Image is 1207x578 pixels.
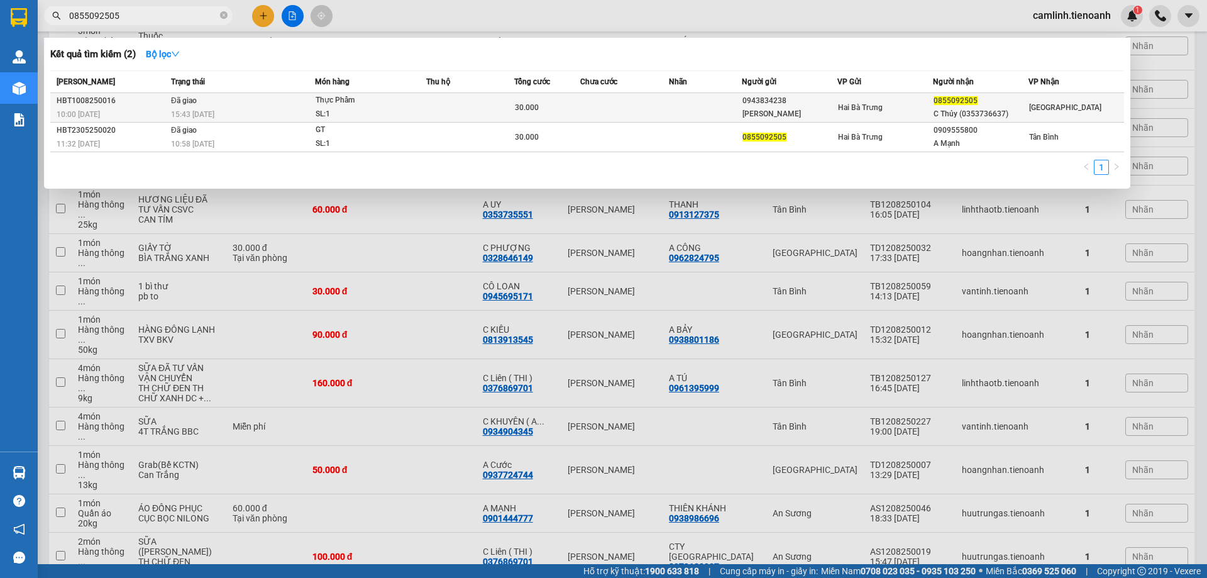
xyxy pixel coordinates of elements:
[57,124,167,137] div: HBT2305250020
[742,94,837,108] div: 0943834238
[934,108,1028,121] div: C Thủy (0353736637)
[220,11,228,19] span: close-circle
[1109,160,1124,175] li: Next Page
[220,10,228,22] span: close-circle
[515,133,539,142] span: 30.000
[136,44,190,64] button: Bộ lọcdown
[742,77,776,86] span: Người gửi
[515,103,539,112] span: 30.000
[11,8,27,27] img: logo-vxr
[13,552,25,564] span: message
[13,113,26,126] img: solution-icon
[171,126,197,135] span: Đã giao
[1094,160,1109,175] li: 1
[171,110,214,119] span: 15:43 [DATE]
[580,77,617,86] span: Chưa cước
[316,137,410,151] div: SL: 1
[13,466,26,479] img: warehouse-icon
[1083,163,1090,170] span: left
[13,82,26,95] img: warehouse-icon
[315,77,350,86] span: Món hàng
[50,48,136,61] h3: Kết quả tìm kiếm ( 2 )
[514,77,550,86] span: Tổng cước
[1029,103,1101,112] span: [GEOGRAPHIC_DATA]
[13,523,25,535] span: notification
[1029,133,1059,142] span: Tân Bình
[171,77,205,86] span: Trạng thái
[1094,160,1108,174] a: 1
[742,108,837,121] div: [PERSON_NAME]
[57,140,100,148] span: 11:32 [DATE]
[316,94,410,108] div: Thực Phẩm
[1079,160,1094,175] li: Previous Page
[57,110,100,119] span: 10:00 [DATE]
[934,124,1028,137] div: 0909555800
[171,50,180,58] span: down
[1109,160,1124,175] button: right
[57,94,167,108] div: HBT1008250016
[52,11,61,20] span: search
[316,108,410,121] div: SL: 1
[316,123,410,137] div: GT
[426,77,450,86] span: Thu hộ
[933,77,974,86] span: Người nhận
[934,137,1028,150] div: A Mạnh
[1079,160,1094,175] button: left
[669,77,687,86] span: Nhãn
[1113,163,1120,170] span: right
[742,133,786,142] span: 0855092505
[171,140,214,148] span: 10:58 [DATE]
[934,96,978,105] span: 0855092505
[13,495,25,507] span: question-circle
[838,133,883,142] span: Hai Bà Trưng
[69,9,218,23] input: Tìm tên, số ĐT hoặc mã đơn
[838,103,883,112] span: Hai Bà Trưng
[13,50,26,64] img: warehouse-icon
[171,96,197,105] span: Đã giao
[837,77,861,86] span: VP Gửi
[57,77,115,86] span: [PERSON_NAME]
[1028,77,1059,86] span: VP Nhận
[146,49,180,59] strong: Bộ lọc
